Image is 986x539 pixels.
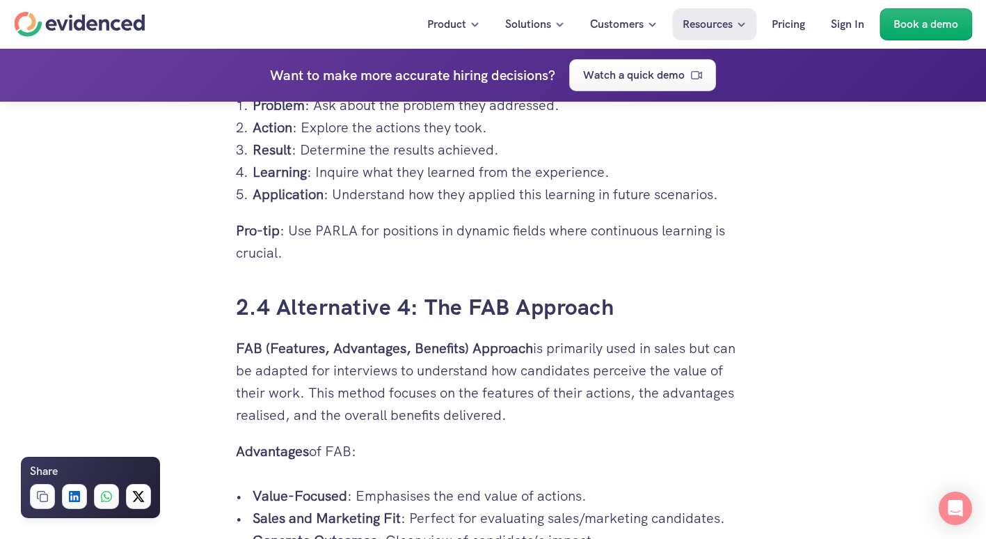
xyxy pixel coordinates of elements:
strong: Value-Focused [253,487,347,505]
strong: Application [253,185,324,203]
strong: Advantages [236,442,309,460]
a: Watch a quick demo [569,59,716,91]
a: Home [14,12,145,37]
strong: Result [253,141,292,159]
p: is primarily used in sales but can be adapted for interviews to understand how candidates perceiv... [236,337,751,426]
p: : Emphasises the end value of actions. [253,485,751,507]
a: Book a demo [880,8,972,40]
a: 2.4 Alternative 4: The FAB Approach [236,292,614,322]
strong: Pro-tip [236,221,280,240]
p: : Use PARLA for positions in dynamic fields where continuous learning is crucial. [236,219,751,264]
p: : Ask about the problem they addressed. [253,94,751,116]
strong: Learning [253,163,307,181]
strong: Problem [253,96,305,114]
div: Open Intercom Messenger [939,492,972,525]
p: : Inquire what they learned from the experience. [253,161,751,183]
strong: Sales and Marketing Fit [253,509,401,527]
p: Resources [683,15,733,33]
p: : Determine the results achieved. [253,139,751,161]
p: Pricing [772,15,805,33]
p: Sign In [831,15,864,33]
p: : Understand how they applied this learning in future scenarios. [253,183,751,205]
p: Solutions [505,15,551,33]
a: Sign In [820,8,875,40]
strong: FAB (Features, Advantages, Benefits) Approach [236,339,533,357]
p: Book a demo [893,15,958,33]
p: : Perfect for evaluating sales/marketing candidates. [253,507,751,529]
p: Customers [590,15,644,33]
h6: Share [30,462,58,481]
p: Product [427,15,466,33]
p: : Explore the actions they took. [253,116,751,139]
h4: Want to make more accurate hiring decisions? [270,64,555,86]
p: of FAB: [236,440,751,462]
p: Watch a quick demo [583,66,685,84]
strong: Action [253,118,292,136]
a: Pricing [761,8,816,40]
